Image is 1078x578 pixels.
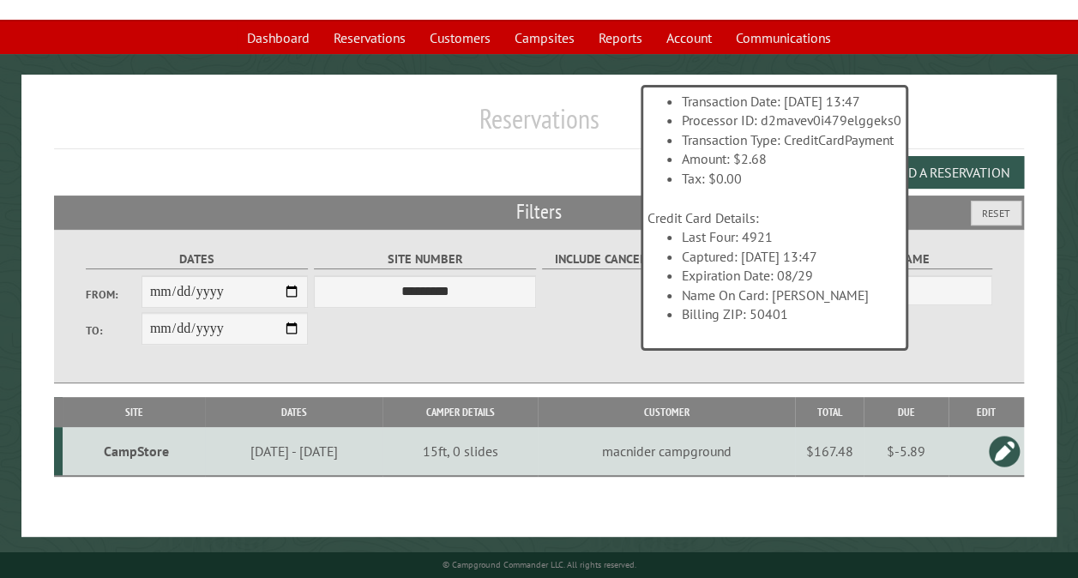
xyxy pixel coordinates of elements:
[314,250,536,269] label: Site Number
[443,559,636,570] small: © Campground Commander LLC. All rights reserved.
[682,286,901,304] li: Name On Card: [PERSON_NAME]
[542,250,764,269] label: Include Cancelled Reservations
[682,266,901,285] li: Expiration Date: 08/29
[205,397,382,427] th: Dates
[682,169,901,188] li: Tax: $0.00
[237,21,320,54] a: Dashboard
[682,304,901,323] li: Billing ZIP: 50401
[795,397,864,427] th: Total
[877,156,1024,189] button: Add a Reservation
[86,322,142,339] label: To:
[323,21,416,54] a: Reservations
[971,201,1021,226] button: Reset
[682,227,901,246] li: Last Four: 4921
[69,443,202,460] div: CampStore
[647,208,901,323] div: Credit Card Details:
[538,397,796,427] th: Customer
[419,21,501,54] a: Customers
[208,443,381,460] div: [DATE] - [DATE]
[682,130,901,149] li: Transaction Type: CreditCardPayment
[382,397,537,427] th: Camper Details
[63,397,206,427] th: Site
[864,397,948,427] th: Due
[588,21,653,54] a: Reports
[682,149,901,168] li: Amount: $2.68
[682,247,901,266] li: Captured: [DATE] 13:47
[54,196,1024,228] h2: Filters
[682,92,901,111] li: Transaction Date: [DATE] 13:47
[656,21,722,54] a: Account
[538,427,796,476] td: macnider campground
[504,21,585,54] a: Campsites
[86,286,142,303] label: From:
[949,397,1025,427] th: Edit
[382,427,537,476] td: 15ft, 0 slides
[54,102,1024,149] h1: Reservations
[682,111,901,129] li: Processor ID: d2mavev0i479elggeks0
[86,250,308,269] label: Dates
[864,427,948,476] td: $-5.89
[726,21,841,54] a: Communications
[795,427,864,476] td: $167.48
